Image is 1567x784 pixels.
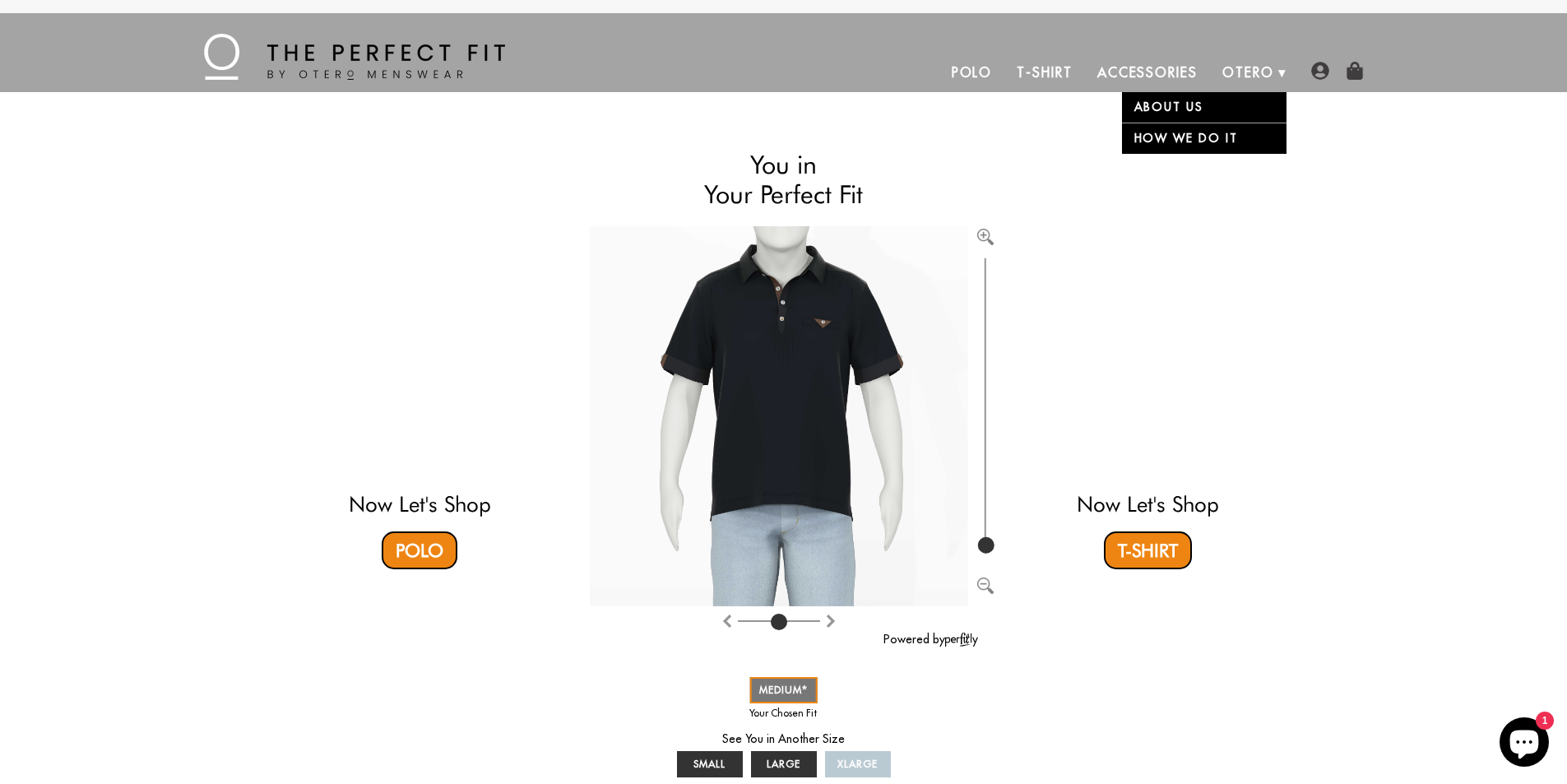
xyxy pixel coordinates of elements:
img: user-account-icon.png [1311,62,1329,80]
img: Rotate counter clockwise [824,615,837,628]
a: MEDIUM [749,677,818,703]
img: The Perfect Fit - by Otero Menswear - Logo [204,34,505,80]
a: Powered by [883,632,978,647]
span: SMALL [693,758,726,770]
a: Now Let's Shop [349,491,491,517]
a: T-Shirt [1004,53,1084,92]
a: Otero [1210,53,1287,92]
a: SMALL [677,751,743,777]
h2: You in Your Perfect Fit [590,150,978,210]
button: Zoom out [977,574,994,591]
a: T-Shirt [1104,531,1192,569]
a: How We Do It [1122,123,1287,154]
button: Rotate clockwise [721,610,734,630]
span: MEDIUM [759,684,808,696]
button: Rotate counter clockwise [824,610,837,630]
button: Zoom in [977,226,994,243]
a: XLARGE [825,751,891,777]
span: LARGE [767,758,800,770]
inbox-online-store-chat: Shopify online store chat [1495,717,1554,771]
a: About Us [1122,92,1287,123]
img: shopping-bag-icon.png [1346,62,1364,80]
img: Brand%2fOtero%2f10004-v2-R%2f54%2f5-M%2fAv%2f29e026ab-7dea-11ea-9f6a-0e35f21fd8c2%2fBlack%2f1%2ff... [590,226,968,606]
a: Polo [382,531,457,569]
img: Zoom in [977,229,994,245]
img: Zoom out [977,578,994,594]
a: LARGE [751,751,817,777]
span: XLARGE [837,758,878,770]
img: perfitly-logo_73ae6c82-e2e3-4a36-81b1-9e913f6ac5a1.png [945,633,978,647]
a: Accessories [1085,53,1210,92]
img: Rotate clockwise [721,615,734,628]
a: Now Let's Shop [1077,491,1219,517]
a: Polo [939,53,1005,92]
